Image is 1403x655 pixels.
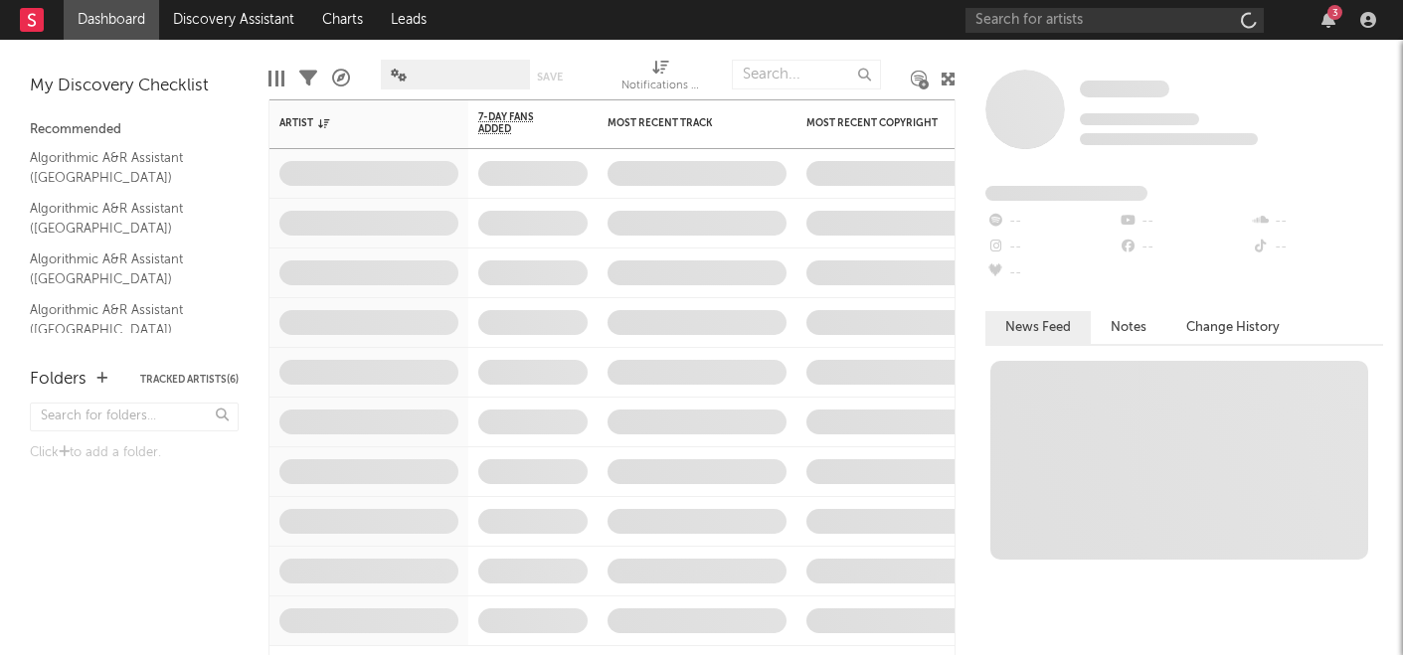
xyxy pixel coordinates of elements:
[140,375,239,385] button: Tracked Artists(6)
[332,50,350,107] div: A&R Pipeline
[985,311,1091,344] button: News Feed
[621,50,701,107] div: Notifications (Artist)
[1080,81,1169,97] span: Some Artist
[1118,235,1250,260] div: --
[30,198,219,239] a: Algorithmic A&R Assistant ([GEOGRAPHIC_DATA])
[732,60,881,89] input: Search...
[621,75,701,98] div: Notifications (Artist)
[30,403,239,431] input: Search for folders...
[279,117,429,129] div: Artist
[1251,235,1383,260] div: --
[985,186,1147,201] span: Fans Added by Platform
[1321,12,1335,28] button: 3
[30,299,219,340] a: Algorithmic A&R Assistant ([GEOGRAPHIC_DATA])
[1118,209,1250,235] div: --
[806,117,956,129] div: Most Recent Copyright
[30,118,239,142] div: Recommended
[965,8,1264,33] input: Search for artists
[985,209,1118,235] div: --
[1327,5,1342,20] div: 3
[1166,311,1300,344] button: Change History
[985,260,1118,286] div: --
[30,441,239,465] div: Click to add a folder.
[608,117,757,129] div: Most Recent Track
[1251,209,1383,235] div: --
[985,235,1118,260] div: --
[537,72,563,82] button: Save
[30,75,239,98] div: My Discovery Checklist
[478,111,558,135] span: 7-Day Fans Added
[30,248,219,289] a: Algorithmic A&R Assistant ([GEOGRAPHIC_DATA])
[1080,113,1199,125] span: Tracking Since: [DATE]
[30,368,87,392] div: Folders
[299,50,317,107] div: Filters
[30,147,219,188] a: Algorithmic A&R Assistant ([GEOGRAPHIC_DATA])
[1091,311,1166,344] button: Notes
[1080,80,1169,99] a: Some Artist
[268,50,284,107] div: Edit Columns
[1080,133,1258,145] span: 0 fans last week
